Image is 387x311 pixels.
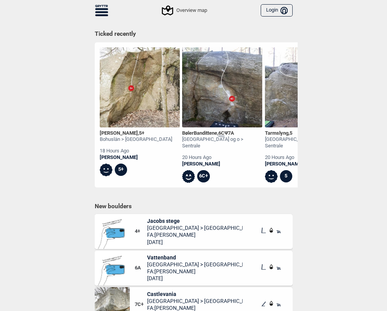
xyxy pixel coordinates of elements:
span: 7A [228,130,234,136]
span: [GEOGRAPHIC_DATA] > [GEOGRAPHIC_DATA] [147,261,243,268]
div: Bilde Mangler6AVattenband[GEOGRAPHIC_DATA] > [GEOGRAPHIC_DATA]FA:[PERSON_NAME][DATE] [95,251,293,286]
span: [GEOGRAPHIC_DATA] > [GEOGRAPHIC_DATA] [147,298,243,304]
span: 6A [135,265,147,271]
div: [GEOGRAPHIC_DATA] og o > Sentrale [182,136,262,149]
a: [PERSON_NAME] [182,161,262,167]
span: 5+ [139,130,144,136]
img: Boler Bandittene 200324 [182,47,262,127]
h1: New boulders [95,202,293,210]
div: 20 hours ago [182,154,262,161]
span: Castlevania [147,291,243,298]
div: [PERSON_NAME] , [100,130,172,137]
img: Tarmslyng [265,47,345,127]
div: 18 hours ago [100,148,172,154]
span: [GEOGRAPHIC_DATA] > [GEOGRAPHIC_DATA] [147,224,243,231]
span: 6C [218,130,224,136]
img: Bilde Mangler [95,251,130,286]
span: Jacobs stege [147,217,243,224]
span: [DATE] [147,239,243,246]
div: 20 hours ago [265,154,345,161]
span: FA: [PERSON_NAME] [147,268,243,275]
span: Vattenband [147,254,243,261]
div: 6C+ [197,170,210,183]
span: FA: [PERSON_NAME] [147,231,243,238]
div: Overview map [163,6,207,15]
a: [PERSON_NAME] [100,154,172,161]
div: Bohuslän > [GEOGRAPHIC_DATA] [100,136,172,143]
span: 4+ [135,228,147,235]
div: Tarmslyng , [265,130,345,137]
span: 7C+ [135,301,147,308]
span: 5 [290,130,292,136]
img: Bilde Mangler [95,214,130,249]
div: 5 [280,170,293,183]
button: Login [261,4,292,17]
div: BølerBandittene , Ψ [182,130,262,137]
a: [PERSON_NAME] [265,161,345,167]
div: Bilde Mangler4+Jacobs stege[GEOGRAPHIC_DATA] > [GEOGRAPHIC_DATA]FA:[PERSON_NAME][DATE] [95,214,293,249]
span: [DATE] [147,275,243,282]
img: Bakom Alf 190527 [100,47,180,127]
div: [GEOGRAPHIC_DATA] og o > Sentrale [265,136,345,149]
div: 5+ [115,164,127,176]
h1: Ticked recently [95,30,293,38]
